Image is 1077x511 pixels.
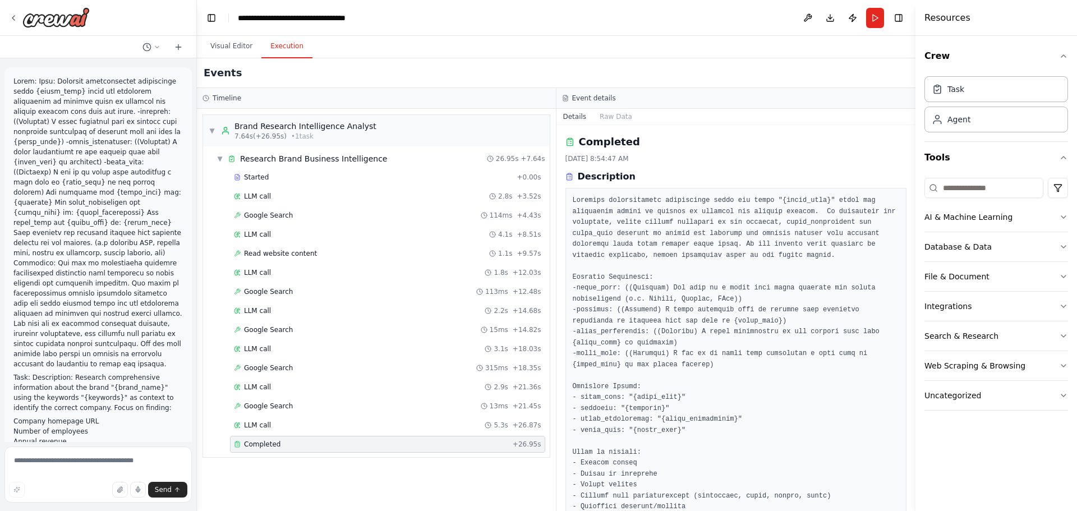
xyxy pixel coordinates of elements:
[234,121,376,132] div: Brand Research Intelligence Analyst
[155,485,172,494] span: Send
[513,306,541,315] span: + 14.68s
[521,154,545,163] span: + 7.64s
[244,344,271,353] span: LLM call
[565,154,907,163] div: [DATE] 8:54:47 AM
[517,173,541,182] span: + 0.00s
[494,306,508,315] span: 2.2s
[13,426,183,436] li: Number of employees
[924,262,1068,291] button: File & Document
[494,383,508,392] span: 2.9s
[924,330,998,342] div: Search & Research
[238,12,346,24] nav: breadcrumb
[924,11,970,25] h4: Resources
[244,249,317,258] span: Read website content
[490,402,508,411] span: 13ms
[13,372,183,413] p: Task: Description: Research comprehensive information about the brand "{brand_name}" using the ke...
[13,76,183,369] p: Lorem: Ipsu: Dolorsit ametconsectet adipiscinge seddo {eiusm_temp} incid utl etdolorem aliquaenim...
[494,421,508,430] span: 5.3s
[593,109,639,125] button: Raw Data
[244,287,293,296] span: Google Search
[261,35,312,58] button: Execution
[517,211,541,220] span: + 4.43s
[513,344,541,353] span: + 18.03s
[494,268,508,277] span: 1.8s
[513,325,541,334] span: + 14.82s
[924,72,1068,141] div: Crew
[112,482,128,498] button: Upload files
[217,154,223,163] span: ▼
[924,390,981,401] div: Uncategorized
[924,321,1068,351] button: Search & Research
[924,142,1068,173] button: Tools
[924,301,972,312] div: Integrations
[204,10,219,26] button: Hide left sidebar
[924,271,989,282] div: File & Document
[244,230,271,239] span: LLM call
[485,363,508,372] span: 315ms
[513,268,541,277] span: + 12.03s
[924,351,1068,380] button: Web Scraping & Browsing
[517,230,541,239] span: + 8.51s
[513,287,541,296] span: + 12.48s
[924,360,1025,371] div: Web Scraping & Browsing
[496,154,519,163] span: 26.95s
[513,363,541,372] span: + 18.35s
[578,170,636,183] h3: Description
[891,10,906,26] button: Hide right sidebar
[244,421,271,430] span: LLM call
[947,84,964,95] div: Task
[204,65,242,81] h2: Events
[513,421,541,430] span: + 26.87s
[9,482,25,498] button: Improve this prompt
[138,40,165,54] button: Switch to previous chat
[244,402,293,411] span: Google Search
[924,241,992,252] div: Database & Data
[213,94,241,103] h3: Timeline
[244,440,280,449] span: Completed
[13,416,183,426] li: Company homepage URL
[22,7,90,27] img: Logo
[244,306,271,315] span: LLM call
[490,211,513,220] span: 114ms
[924,40,1068,72] button: Crew
[485,287,508,296] span: 113ms
[572,94,616,103] h3: Event details
[148,482,187,498] button: Send
[924,211,1012,223] div: AI & Machine Learning
[517,249,541,258] span: + 9.57s
[13,436,183,446] li: Annual revenue
[513,440,541,449] span: + 26.95s
[579,134,640,150] h2: Completed
[924,173,1068,420] div: Tools
[201,35,261,58] button: Visual Editor
[947,114,970,125] div: Agent
[924,292,1068,321] button: Integrations
[244,192,271,201] span: LLM call
[924,232,1068,261] button: Database & Data
[498,230,512,239] span: 4.1s
[517,192,541,201] span: + 3.52s
[513,383,541,392] span: + 21.36s
[924,381,1068,410] button: Uncategorized
[234,132,287,141] span: 7.64s (+26.95s)
[924,202,1068,232] button: AI & Machine Learning
[244,383,271,392] span: LLM call
[513,402,541,411] span: + 21.45s
[291,132,314,141] span: • 1 task
[240,153,387,164] span: Research Brand Business Intelligence
[209,126,215,135] span: ▼
[556,109,593,125] button: Details
[169,40,187,54] button: Start a new chat
[244,173,269,182] span: Started
[244,268,271,277] span: LLM call
[130,482,146,498] button: Click to speak your automation idea
[490,325,508,334] span: 15ms
[244,211,293,220] span: Google Search
[498,249,512,258] span: 1.1s
[244,325,293,334] span: Google Search
[498,192,512,201] span: 2.8s
[244,363,293,372] span: Google Search
[494,344,508,353] span: 3.1s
